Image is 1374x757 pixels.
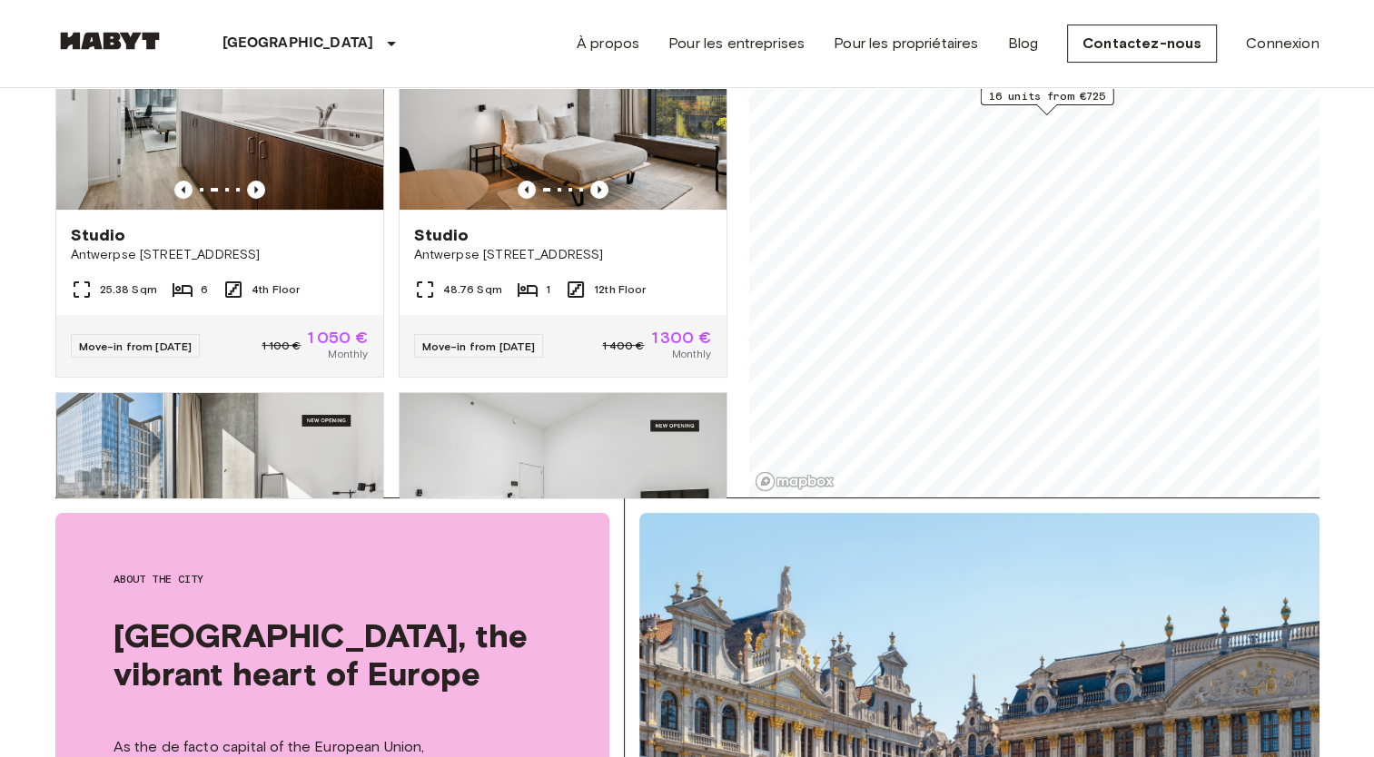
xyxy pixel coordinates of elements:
img: Marketing picture of unit BE-23-003-006-006 [400,393,727,611]
span: Monthly [671,346,711,362]
p: [GEOGRAPHIC_DATA] [222,33,374,54]
span: 1 300 € [651,329,711,346]
img: Marketing picture of unit BE-23-003-016-002 [56,393,383,611]
span: 6 [201,281,208,298]
span: 16 units from €725 [988,88,1105,104]
a: Blog [1007,33,1038,54]
div: Map marker [980,87,1113,115]
a: Pour les propriétaires [834,33,978,54]
img: Habyt [55,32,164,50]
span: Move-in from [DATE] [79,339,193,353]
span: 4th Floor [252,281,300,298]
span: Antwerpse [STREET_ADDRESS] [414,246,712,264]
a: À propos [577,33,639,54]
span: 12th Floor [594,281,647,298]
span: Studio [71,224,126,246]
span: About the city [114,571,551,587]
span: Monthly [328,346,368,362]
span: 48.76 Sqm [443,281,502,298]
span: 1 400 € [602,338,644,354]
button: Previous image [247,181,265,199]
button: Previous image [518,181,536,199]
a: Contactez-nous [1067,25,1217,63]
span: 1 050 € [308,329,368,346]
a: Mapbox logo [755,471,835,492]
span: Antwerpse [STREET_ADDRESS] [71,246,369,264]
span: 1 [546,281,550,298]
span: Move-in from [DATE] [422,339,536,353]
button: Previous image [590,181,608,199]
span: Studio [414,224,470,246]
span: 25.38 Sqm [100,281,157,298]
a: Connexion [1246,33,1319,54]
span: [GEOGRAPHIC_DATA], the vibrant heart of Europe [114,616,551,693]
button: Previous image [174,181,193,199]
a: Pour les entreprises [668,33,805,54]
span: 1 100 € [262,338,301,354]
